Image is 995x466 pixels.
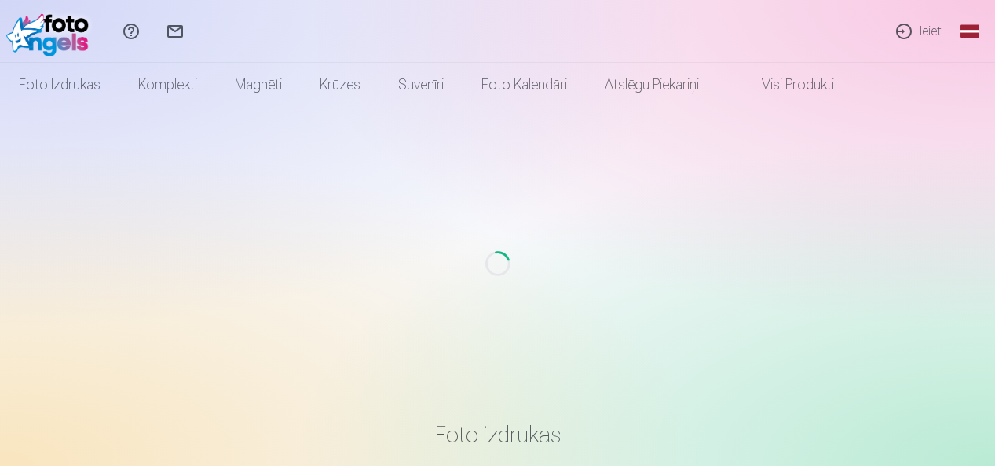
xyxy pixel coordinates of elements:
a: Visi produkti [718,63,853,107]
a: Komplekti [119,63,216,107]
h3: Foto izdrukas [39,420,957,449]
a: Foto kalendāri [463,63,586,107]
a: Magnēti [216,63,301,107]
a: Suvenīri [379,63,463,107]
a: Krūzes [301,63,379,107]
img: /fa1 [6,6,97,56]
a: Atslēgu piekariņi [586,63,718,107]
